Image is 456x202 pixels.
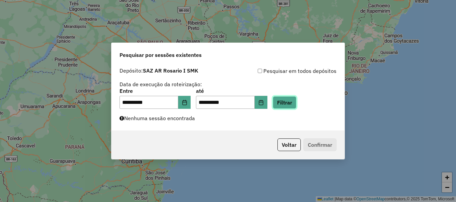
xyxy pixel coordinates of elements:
[277,138,301,151] button: Voltar
[143,67,198,74] strong: SAZ AR Rosario I SMK
[120,67,198,75] label: Depósito:
[178,96,191,109] button: Choose Date
[255,96,267,109] button: Choose Date
[196,87,267,95] label: até
[120,80,202,88] label: Data de execução da roteirização:
[120,51,202,59] span: Pesquisar por sessões existentes
[273,96,296,109] button: Filtrar
[120,87,191,95] label: Entre
[228,67,336,75] div: Pesquisar em todos depósitos
[120,114,195,122] label: Nenhuma sessão encontrada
